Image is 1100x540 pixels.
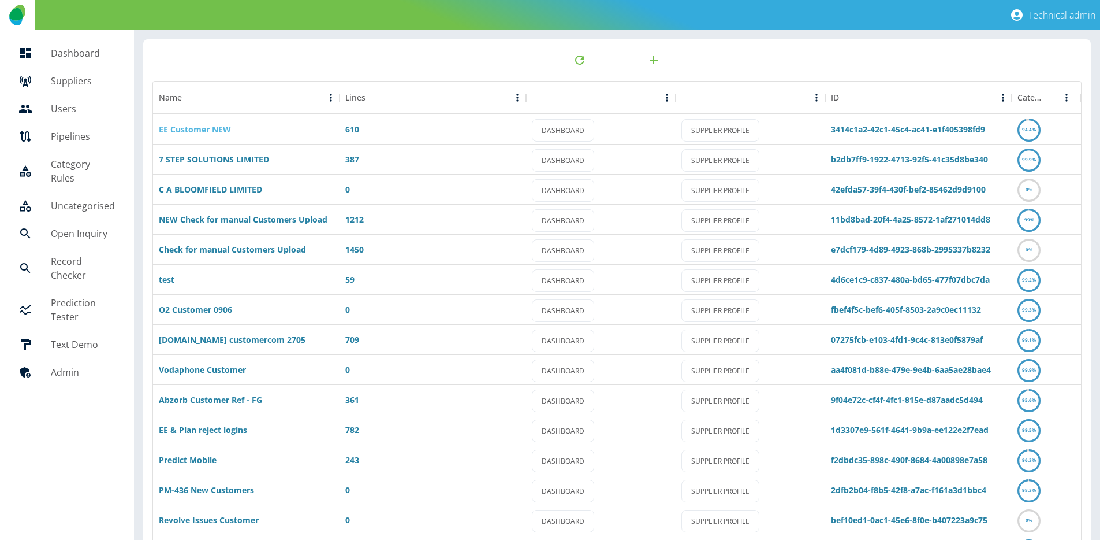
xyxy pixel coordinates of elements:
a: 99% [1017,214,1041,225]
a: 1212 [345,214,364,225]
a: DASHBOARD [532,480,594,502]
a: 1d3307e9-561f-4641-9b9a-ee122e2f7ead [831,424,989,435]
a: 610 [345,124,359,135]
text: 99.1% [1022,336,1036,343]
text: 0% [1026,186,1032,193]
a: 2dfb2b04-f8b5-42f8-a7ac-f161a3d1bbc4 [831,484,986,495]
h5: Category Rules [51,157,115,185]
h5: Suppliers [51,74,115,88]
p: Technical admin [1028,9,1095,21]
a: 0 [345,184,350,195]
button: Sort [366,90,382,106]
text: 99.9% [1022,367,1036,373]
a: PM-436 New Customers [159,484,254,495]
a: 0% [1017,244,1041,255]
a: Abzorb Customer Ref - FG [159,394,262,405]
button: Menu [808,89,825,106]
a: 99.9% [1017,154,1041,165]
a: 98.3% [1017,484,1041,495]
a: DASHBOARD [532,450,594,472]
a: bef10ed1-0ac1-45e6-8f0e-b407223a9c75 [831,515,987,526]
a: 387 [345,154,359,165]
button: Sort [681,90,698,106]
text: 99.3% [1022,306,1036,313]
a: Admin [9,358,125,386]
img: Logo [9,5,25,25]
text: 95.6% [1022,397,1036,403]
h5: Users [51,102,115,116]
a: e7dcf179-4d89-4923-868b-2995337b8232 [831,244,990,255]
a: SUPPLIER PROFILE [681,299,759,322]
div: ID [831,92,839,103]
a: 7 STEP SOLUTIONS LIMITED [159,154,269,165]
button: Technical admin [1005,3,1100,27]
a: SUPPLIER PROFILE [681,420,759,442]
text: 98.3% [1022,487,1036,493]
text: 99.2% [1022,276,1036,283]
h5: Open Inquiry [51,227,115,241]
a: SUPPLIER PROFILE [681,119,759,142]
a: Uncategorised [9,192,125,220]
a: NEW Check for manual Customers Upload [159,214,327,225]
a: 94.4% [1017,124,1041,135]
h5: Record Checker [51,254,115,282]
a: DASHBOARD [532,420,594,442]
a: 0 [345,304,350,315]
a: 0 [345,364,350,375]
a: 59 [345,274,355,285]
button: Sort [182,90,198,106]
a: Suppliers [9,67,125,95]
h5: Text Demo [51,338,115,352]
a: SUPPLIER PROFILE [681,239,759,262]
a: 243 [345,454,359,465]
a: DASHBOARD [532,510,594,532]
a: Dashboard [9,39,125,67]
div: Name [153,82,340,114]
h5: Admin [51,365,115,379]
a: 709 [345,334,359,345]
a: 99.2% [1017,274,1041,285]
a: DASHBOARD [532,149,594,172]
a: Prediction Tester [9,289,125,331]
a: Revolve Issues Customer [159,515,259,526]
a: Record Checker [9,247,125,289]
a: Users [9,95,125,123]
a: 4d6ce1c9-c837-480a-bd65-477f07dbc7da [831,274,990,285]
button: Menu [509,89,526,106]
h5: Pipelines [51,130,115,143]
a: Predict Mobile [159,454,217,465]
text: 99% [1024,216,1034,223]
a: Text Demo [9,331,125,358]
text: 99.9% [1022,156,1036,162]
div: Lines [340,82,526,114]
a: Category Rules [9,150,125,192]
button: Sort [839,90,855,106]
a: 99.1% [1017,334,1041,345]
button: Menu [1058,89,1075,106]
a: SUPPLIER PROFILE [681,269,759,292]
a: 1450 [345,244,364,255]
a: DASHBOARD [532,299,594,322]
button: Menu [658,89,676,106]
a: 0 [345,515,350,526]
a: 99.9% [1017,364,1041,375]
text: 96.3% [1022,457,1036,463]
a: SUPPLIER PROFILE [681,450,759,472]
div: Categorised [1017,92,1045,103]
a: DASHBOARD [532,119,594,142]
a: 07275fcb-e103-4fd1-9c4c-813e0f5879af [831,334,983,345]
a: SUPPLIER PROFILE [681,179,759,202]
a: 0% [1017,184,1041,195]
div: Categorised [1012,82,1081,114]
a: SUPPLIER PROFILE [681,330,759,352]
a: test [159,274,174,285]
a: DASHBOARD [532,360,594,382]
a: 0% [1017,515,1041,526]
a: aa4f081d-b88e-479e-9e4b-6aa5ae28bae4 [831,364,991,375]
a: SUPPLIER PROFILE [681,149,759,172]
a: SUPPLIER PROFILE [681,390,759,412]
div: Name [159,92,182,103]
a: 782 [345,424,359,435]
a: [DOMAIN_NAME] customercom 2705 [159,334,305,345]
a: DASHBOARD [532,390,594,412]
